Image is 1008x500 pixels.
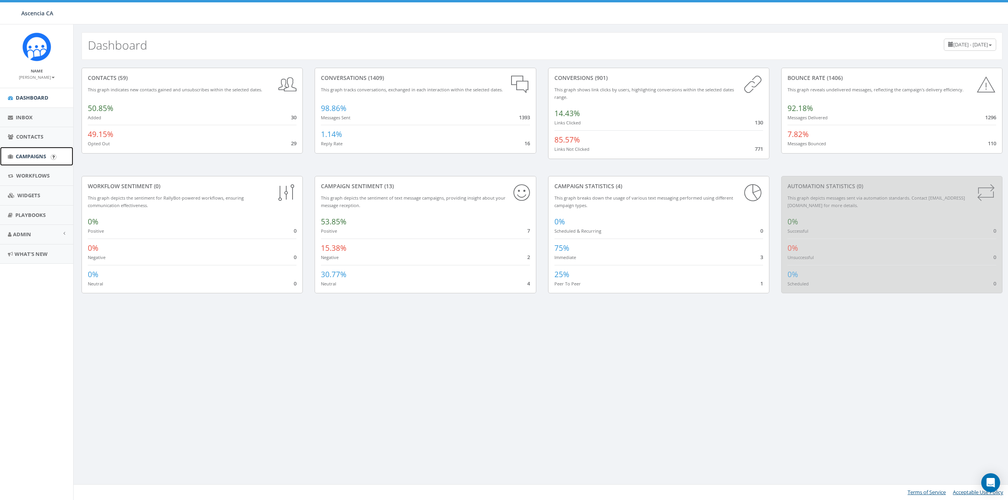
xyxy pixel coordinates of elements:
[787,103,813,113] span: 92.18%
[554,195,733,208] small: This graph breaks down the usage of various text messaging performed using different campaign types.
[383,182,394,190] span: (13)
[88,39,147,52] h2: Dashboard
[88,74,296,82] div: contacts
[16,114,33,121] span: Inbox
[908,489,946,496] a: Terms of Service
[554,269,569,280] span: 25%
[321,87,503,93] small: This graph tracks conversations, exchanged in each interaction within the selected dates.
[787,129,809,139] span: 7.82%
[953,41,988,48] span: [DATE] - [DATE]
[291,140,296,147] span: 29
[787,115,828,120] small: Messages Delivered
[993,227,996,234] span: 0
[88,254,106,260] small: Negative
[787,243,798,253] span: 0%
[953,489,1003,496] a: Acceptable Use Policy
[13,231,31,238] span: Admin
[787,217,798,227] span: 0%
[760,227,763,234] span: 0
[88,129,113,139] span: 49.15%
[117,74,128,81] span: (59)
[554,281,581,287] small: Peer To Peer
[21,9,53,17] span: Ascencia CA
[88,87,262,93] small: This graph indicates new contacts gained and unsubscribes within the selected dates.
[321,129,342,139] span: 1.14%
[554,254,576,260] small: Immediate
[88,141,110,146] small: Opted Out
[22,32,52,62] img: Rally_Platform_Icon.png
[88,115,101,120] small: Added
[16,133,43,140] span: Contacts
[554,182,763,190] div: Campaign Statistics
[294,254,296,261] span: 0
[755,119,763,126] span: 130
[88,182,296,190] div: Workflow Sentiment
[554,146,589,152] small: Links Not Clicked
[15,250,48,257] span: What's New
[19,73,55,80] a: [PERSON_NAME]
[524,140,530,147] span: 16
[527,280,530,287] span: 4
[294,227,296,234] span: 0
[787,182,996,190] div: Automation Statistics
[993,254,996,261] span: 0
[17,192,40,199] span: Widgets
[787,254,814,260] small: Unsuccessful
[16,94,48,101] span: Dashboard
[787,195,965,208] small: This graph depicts messages sent via automation standards. Contact [EMAIL_ADDRESS][DOMAIN_NAME] f...
[321,243,346,253] span: 15.38%
[16,172,50,179] span: Workflows
[527,227,530,234] span: 7
[614,182,622,190] span: (4)
[31,68,43,74] small: Name
[787,228,808,234] small: Successful
[321,281,336,287] small: Neutral
[321,103,346,113] span: 98.86%
[787,269,798,280] span: 0%
[294,280,296,287] span: 0
[554,108,580,119] span: 14.43%
[291,114,296,121] span: 30
[88,228,104,234] small: Positive
[787,87,964,93] small: This graph reveals undelivered messages, reflecting the campaign's delivery efficiency.
[88,269,98,280] span: 0%
[787,141,826,146] small: Messages Bounced
[88,103,113,113] span: 50.85%
[825,74,843,81] span: (1406)
[755,145,763,152] span: 771
[321,195,506,208] small: This graph depicts the sentiment of text message campaigns, providing insight about your message ...
[554,120,581,126] small: Links Clicked
[321,228,337,234] small: Positive
[787,74,996,82] div: Bounce Rate
[554,74,763,82] div: conversions
[554,87,734,100] small: This graph shows link clicks by users, highlighting conversions within the selected dates range.
[19,74,55,80] small: [PERSON_NAME]
[51,154,56,160] input: Submit
[16,153,46,160] span: Campaigns
[554,228,601,234] small: Scheduled & Recurring
[760,254,763,261] span: 3
[88,281,103,287] small: Neutral
[321,74,530,82] div: conversations
[593,74,608,81] span: (901)
[15,211,46,219] span: Playbooks
[321,115,350,120] small: Messages Sent
[321,269,346,280] span: 30.77%
[152,182,160,190] span: (0)
[321,254,339,260] small: Negative
[554,243,569,253] span: 75%
[981,473,1000,492] div: Open Intercom Messenger
[321,141,343,146] small: Reply Rate
[855,182,863,190] span: (0)
[760,280,763,287] span: 1
[321,182,530,190] div: Campaign Sentiment
[519,114,530,121] span: 1393
[88,243,98,253] span: 0%
[554,217,565,227] span: 0%
[88,195,244,208] small: This graph depicts the sentiment for RallyBot-powered workflows, ensuring communication effective...
[527,254,530,261] span: 2
[988,140,996,147] span: 110
[787,281,809,287] small: Scheduled
[985,114,996,121] span: 1296
[554,135,580,145] span: 85.57%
